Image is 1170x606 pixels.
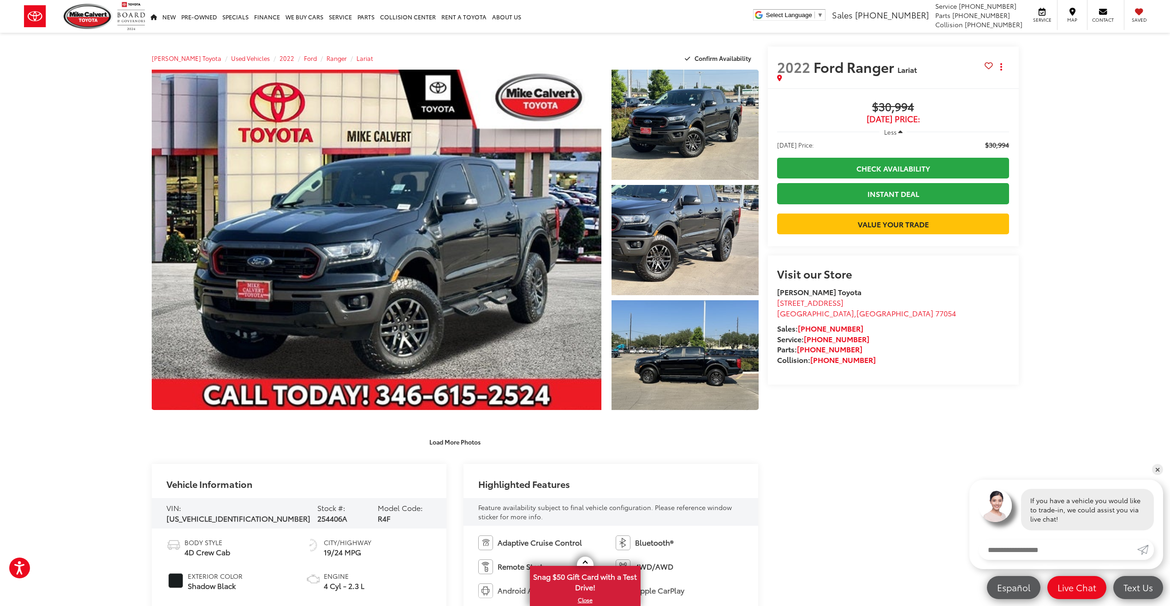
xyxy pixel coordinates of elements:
[935,308,956,318] span: 77054
[184,538,230,547] span: Body Style
[817,12,823,18] span: ▼
[1000,63,1002,71] span: dropdown dots
[166,479,252,489] h2: Vehicle Information
[231,54,270,62] a: Used Vehicles
[777,57,810,77] span: 2022
[188,581,243,591] span: Shadow Black
[324,547,371,558] span: 19/24 MPG
[935,20,963,29] span: Collision
[952,11,1010,20] span: [PHONE_NUMBER]
[832,9,853,21] span: Sales
[152,70,602,410] a: Expand Photo 0
[884,128,897,136] span: Less
[777,114,1010,124] span: [DATE] Price:
[610,68,760,181] img: 2022 Ford Ranger Lariat
[777,297,843,308] span: [STREET_ADDRESS]
[777,323,863,333] strong: Sales:
[1047,576,1106,599] a: Live Chat
[777,308,854,318] span: [GEOGRAPHIC_DATA]
[168,573,183,588] span: #191E1F
[777,354,876,365] strong: Collision:
[378,513,391,523] span: R4F
[766,12,823,18] a: Select Language​
[166,513,310,523] span: [US_VEHICLE_IDENTIFICATION_NUMBER]
[804,333,869,344] a: [PHONE_NUMBER]
[959,1,1016,11] span: [PHONE_NUMBER]
[777,158,1010,178] a: Check Availability
[478,535,493,550] img: Adaptive Cruise Control
[324,581,364,591] span: 4 Cyl - 2.3 L
[879,124,907,140] button: Less
[777,267,1010,279] h2: Visit our Store
[777,344,862,354] strong: Parts:
[979,489,1012,522] img: Agent profile photo
[327,54,347,62] a: Ranger
[965,20,1022,29] span: [PHONE_NUMBER]
[680,50,759,66] button: Confirm Availability
[498,537,582,548] span: Adaptive Cruise Control
[695,54,751,62] span: Confirm Availability
[635,561,673,572] span: 4WD/AWD
[1137,540,1154,560] a: Submit
[777,183,1010,204] a: Instant Deal
[152,54,221,62] a: [PERSON_NAME] Toyota
[610,299,760,411] img: 2022 Ford Ranger Lariat
[184,547,230,558] span: 4D Crew Cab
[766,12,812,18] span: Select Language
[777,297,956,318] a: [STREET_ADDRESS] [GEOGRAPHIC_DATA],[GEOGRAPHIC_DATA] 77054
[616,535,630,550] img: Bluetooth®
[478,479,570,489] h2: Highlighted Features
[612,70,758,180] a: Expand Photo 1
[897,64,917,75] span: Lariat
[985,140,1009,149] span: $30,994
[188,571,243,581] span: Exterior Color
[610,184,760,296] img: 2022 Ford Ranger Lariat
[777,286,861,297] strong: [PERSON_NAME] Toyota
[777,333,869,344] strong: Service:
[531,567,640,595] span: Snag $50 Gift Card with a Test Drive!
[1032,17,1052,23] span: Service
[423,434,487,450] button: Load More Photos
[777,101,1010,114] span: $30,994
[147,68,606,412] img: 2022 Ford Ranger Lariat
[478,503,732,521] span: Feature availability subject to final vehicle configuration. Please reference window sticker for ...
[979,540,1137,560] input: Enter your message
[810,354,876,365] a: [PHONE_NUMBER]
[935,1,957,11] span: Service
[64,4,113,29] img: Mike Calvert Toyota
[378,502,423,513] span: Model Code:
[798,323,863,333] a: [PHONE_NUMBER]
[324,538,371,547] span: City/Highway
[856,308,933,318] span: [GEOGRAPHIC_DATA]
[356,54,373,62] a: Lariat
[279,54,294,62] a: 2022
[1092,17,1114,23] span: Contact
[797,344,862,354] a: [PHONE_NUMBER]
[166,502,181,513] span: VIN:
[304,54,317,62] a: Ford
[993,59,1009,75] button: Actions
[1062,17,1082,23] span: Map
[1021,489,1154,530] div: If you have a vehicle you would like to trade-in, we could assist you via live chat!
[1053,582,1101,593] span: Live Chat
[1129,17,1149,23] span: Saved
[814,57,897,77] span: Ford Ranger
[306,538,321,553] img: Fuel Economy
[1119,582,1158,593] span: Text Us
[1113,576,1163,599] a: Text Us
[612,300,758,410] a: Expand Photo 3
[855,9,929,21] span: [PHONE_NUMBER]
[478,583,493,598] img: Android Auto
[777,140,814,149] span: [DATE] Price:
[777,214,1010,234] a: Value Your Trade
[478,559,493,574] img: Remote Start
[987,576,1040,599] a: Español
[635,537,673,548] span: Bluetooth®
[777,308,956,318] span: ,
